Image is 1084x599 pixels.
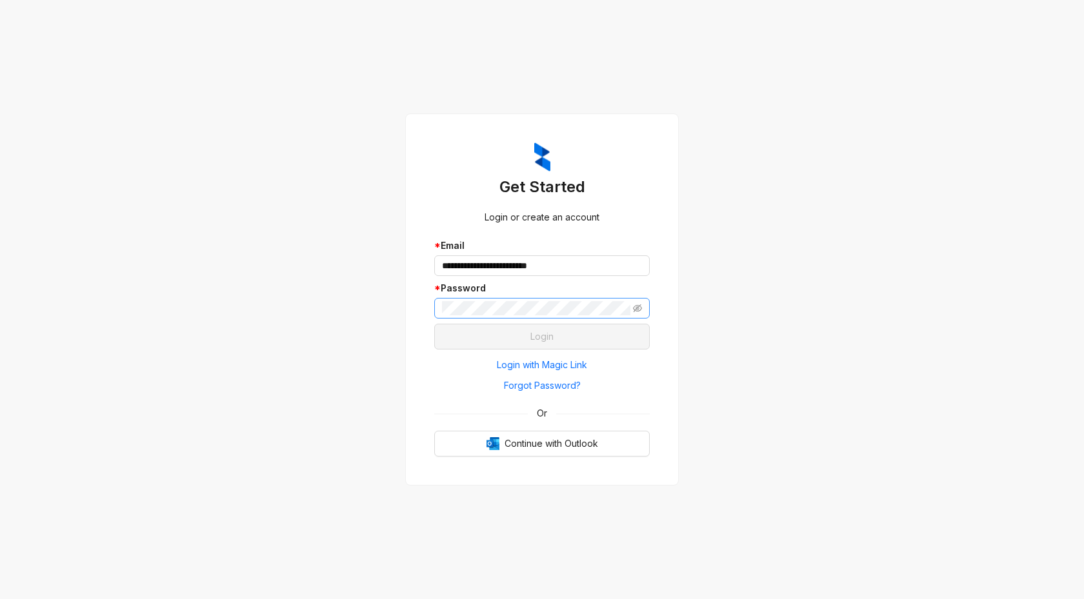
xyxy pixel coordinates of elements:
span: Forgot Password? [504,378,581,393]
div: Login or create an account [434,210,650,224]
img: Outlook [487,437,499,450]
span: Login with Magic Link [497,358,587,372]
img: ZumaIcon [534,142,550,172]
span: Or [528,406,556,420]
button: Forgot Password? [434,375,650,396]
button: Login with Magic Link [434,355,650,375]
span: Continue with Outlook [505,437,598,451]
h3: Get Started [434,177,650,197]
div: Password [434,281,650,295]
button: OutlookContinue with Outlook [434,431,650,457]
span: eye-invisible [633,304,642,313]
div: Email [434,239,650,253]
button: Login [434,324,650,349]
